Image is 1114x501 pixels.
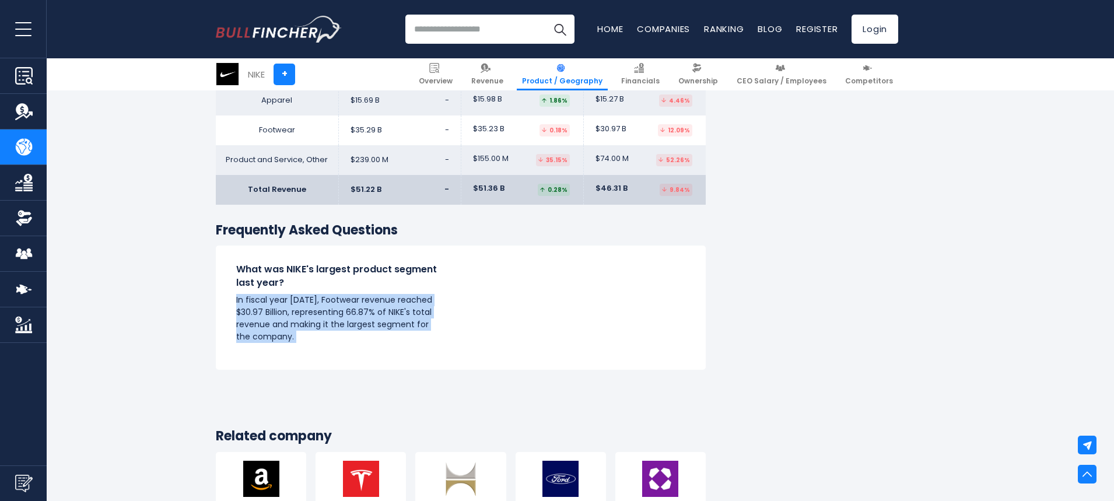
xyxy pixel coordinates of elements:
[595,124,626,134] span: $30.97 B
[637,23,690,35] a: Companies
[216,428,706,445] h3: Related company
[545,15,574,44] button: Search
[274,64,295,85] a: +
[216,86,338,115] td: Apparel
[351,185,381,195] span: $51.22 B
[216,175,338,205] td: Total Revenue
[473,154,509,164] span: $155.00 M
[15,209,33,227] img: Ownership
[216,115,338,145] td: Footwear
[473,184,505,194] span: $51.36 B
[673,58,723,90] a: Ownership
[540,94,570,107] div: 1.86%
[414,58,458,90] a: Overview
[656,154,692,166] div: 52.26%
[248,68,265,81] div: NIKE
[642,461,678,497] img: W logo
[517,58,608,90] a: Product / Geography
[597,23,623,35] a: Home
[216,16,342,43] img: Bullfincher logo
[466,58,509,90] a: Revenue
[660,184,692,196] div: 9.84%
[659,94,692,107] div: 4.46%
[351,96,380,106] span: $15.69 B
[536,154,570,166] div: 35.15%
[216,222,706,239] h3: Frequently Asked Questions
[444,184,449,195] span: -
[658,124,692,136] div: 12.09%
[678,76,718,86] span: Ownership
[845,76,893,86] span: Competitors
[595,154,629,164] span: $74.00 M
[522,76,602,86] span: Product / Geography
[540,124,570,136] div: 0.18%
[595,184,628,194] span: $46.31 B
[538,184,570,196] div: 0.28%
[445,154,449,165] span: -
[216,63,239,85] img: NKE logo
[704,23,744,35] a: Ranking
[445,124,449,135] span: -
[471,76,503,86] span: Revenue
[351,155,388,165] span: $239.00 M
[443,461,479,497] img: HLT logo
[419,76,453,86] span: Overview
[216,16,341,43] a: Go to homepage
[595,94,624,104] span: $15.27 B
[351,125,382,135] span: $35.29 B
[236,263,440,289] h4: What was NIKE's largest product segment last year?
[731,58,832,90] a: CEO Salary / Employees
[216,145,338,175] td: Product and Service, Other
[621,76,660,86] span: Financials
[852,15,898,44] a: Login
[473,124,505,134] span: $35.23 B
[473,94,502,104] span: $15.98 B
[758,23,782,35] a: Blog
[542,461,579,497] img: F logo
[840,58,898,90] a: Competitors
[236,294,440,343] p: In fiscal year [DATE], Footwear revenue reached $30.97 Billion, representing 66.87% of NIKE's tot...
[445,94,449,106] span: -
[343,461,379,497] img: TSLA logo
[737,76,826,86] span: CEO Salary / Employees
[243,461,279,497] img: AMZN logo
[796,23,838,35] a: Register
[616,58,665,90] a: Financials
